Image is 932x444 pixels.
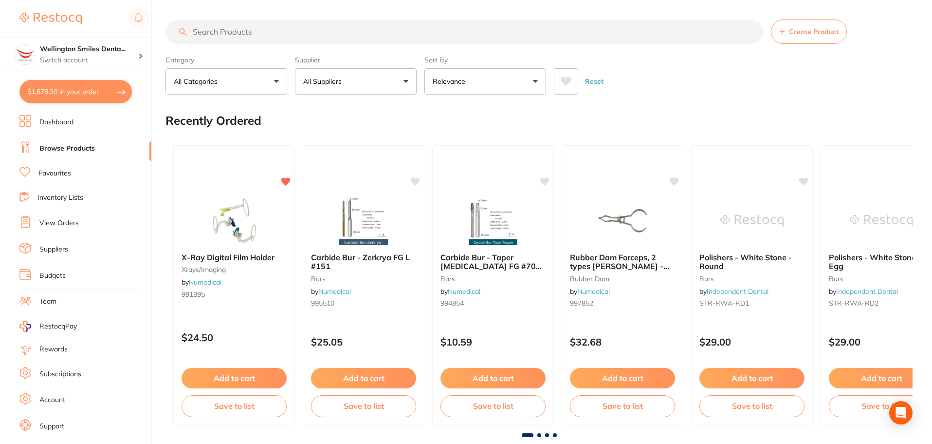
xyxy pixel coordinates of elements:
[38,169,71,178] a: Favourites
[850,196,913,245] img: Polishers - White Stone - Egg
[771,19,847,44] button: Create Product
[424,56,546,64] label: Sort By
[591,196,654,245] img: Rubber Dam Forceps, 2 types Brewer - 175mm(L)
[570,336,675,347] p: $32.68
[424,68,546,95] button: Relevance
[440,336,546,347] p: $10.59
[165,68,287,95] button: All Categories
[39,422,64,431] a: Support
[39,218,79,228] a: View Orders
[182,395,287,417] button: Save to list
[19,80,132,103] button: $1,678.30 in your order
[440,275,546,283] small: burs
[295,68,417,95] button: All Suppliers
[182,332,287,343] p: $24.50
[165,114,261,128] h2: Recently Ordered
[699,336,804,347] p: $29.00
[182,278,221,287] span: by
[461,196,525,245] img: Carbide Bur - Taper Fissure FG #704 - 5/unit
[19,13,82,24] img: Restocq Logo
[182,266,287,273] small: xrays/imaging
[699,299,804,307] small: STR-RWA-RD1
[448,287,480,296] a: Numedical
[570,287,610,296] span: by
[39,245,68,254] a: Suppliers
[37,193,83,203] a: Inventory Lists
[433,77,469,86] p: Relevance
[19,321,31,332] img: RestocqPay
[332,196,395,245] img: Carbide Bur - Zerkrya FG L #151
[311,336,416,347] p: $25.05
[699,275,804,283] small: burs
[699,368,804,388] button: Add to cart
[570,368,675,388] button: Add to cart
[440,395,546,417] button: Save to list
[40,44,138,54] h4: Wellington Smiles Dental
[311,368,416,388] button: Add to cart
[570,395,675,417] button: Save to list
[311,275,416,283] small: burs
[699,287,768,296] span: by
[182,253,287,262] b: X-Ray Digital Film Holder
[311,253,416,271] b: Carbide Bur - Zerkrya FG L #151
[720,196,784,245] img: Polishers - White Stone - Round
[440,287,480,296] span: by
[311,287,351,296] span: by
[440,299,546,307] small: 994854
[311,299,416,307] small: 995510
[39,395,65,405] a: Account
[440,368,546,388] button: Add to cart
[789,28,839,36] span: Create Product
[39,297,56,307] a: Team
[570,275,675,283] small: rubber dam
[165,56,287,64] label: Category
[174,77,221,86] p: All Categories
[440,253,546,271] b: Carbide Bur - Taper Fissure FG #704 - 5/unit
[318,287,351,296] a: Numedical
[836,287,898,296] a: Independent Dental
[829,287,898,296] span: by
[19,7,82,30] a: Restocq Logo
[699,395,804,417] button: Save to list
[189,278,221,287] a: Numedical
[39,345,68,354] a: Rewards
[39,117,73,127] a: Dashboard
[570,253,675,271] b: Rubber Dam Forceps, 2 types Brewer - 175mm(L)
[311,395,416,417] button: Save to list
[39,369,81,379] a: Subscriptions
[303,77,346,86] p: All Suppliers
[570,299,675,307] small: 997852
[40,56,138,65] p: Switch account
[889,401,913,425] div: Open Intercom Messenger
[707,287,768,296] a: Independent Dental
[295,56,417,64] label: Supplier
[19,321,77,332] a: RestocqPay
[15,45,35,64] img: Wellington Smiles Dental
[39,271,66,281] a: Budgets
[39,322,77,331] span: RestocqPay
[699,253,804,271] b: Polishers - White Stone - Round
[165,19,763,44] input: Search Products
[39,144,95,154] a: Browse Products
[202,196,266,245] img: X-Ray Digital Film Holder
[582,68,606,95] button: Reset
[577,287,610,296] a: Numedical
[182,368,287,388] button: Add to cart
[182,290,287,298] small: 991395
